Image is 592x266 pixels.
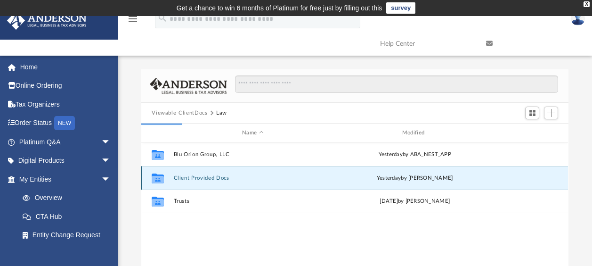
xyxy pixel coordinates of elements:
a: Platinum Q&Aarrow_drop_down [7,133,125,151]
input: Search files and folders [235,75,558,93]
button: Add [544,107,558,120]
span: yesterday [379,152,403,157]
a: Digital Productsarrow_drop_down [7,151,125,170]
a: Tax Organizers [7,95,125,114]
a: Entity Change Request [13,226,125,245]
button: Blu Orion Group, LLC [174,151,332,158]
a: Help Center [373,25,479,62]
a: menu [127,18,138,25]
a: My Entitiesarrow_drop_down [7,170,125,189]
button: Viewable-ClientDocs [152,109,207,117]
div: Get a chance to win 6 months of Platinum for free just by filling out this [177,2,382,14]
div: [DATE] by [PERSON_NAME] [336,197,494,206]
a: CTA Hub [13,207,125,226]
img: Anderson Advisors Platinum Portal [4,11,89,30]
div: Name [173,129,332,137]
a: Online Ordering [7,76,125,95]
div: id [146,129,169,137]
div: Modified [336,129,494,137]
span: yesterday [377,175,401,181]
span: arrow_drop_down [101,151,120,171]
i: search [157,13,168,23]
button: Trusts [174,198,332,204]
i: menu [127,13,138,25]
button: Law [216,109,227,117]
span: arrow_drop_down [101,133,120,152]
div: by ABA_NEST_APP [336,150,494,159]
button: Switch to Grid View [525,107,539,120]
a: Order StatusNEW [7,114,125,133]
a: survey [386,2,415,14]
span: arrow_drop_down [101,170,120,189]
img: User Pic [571,12,585,25]
div: id [498,129,564,137]
div: close [584,1,590,7]
button: Client Provided Docs [174,175,332,181]
a: Home [7,58,125,76]
div: NEW [54,116,75,130]
div: by [PERSON_NAME] [336,174,494,183]
a: Binder Walkthrough [13,244,125,263]
a: Overview [13,189,125,208]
